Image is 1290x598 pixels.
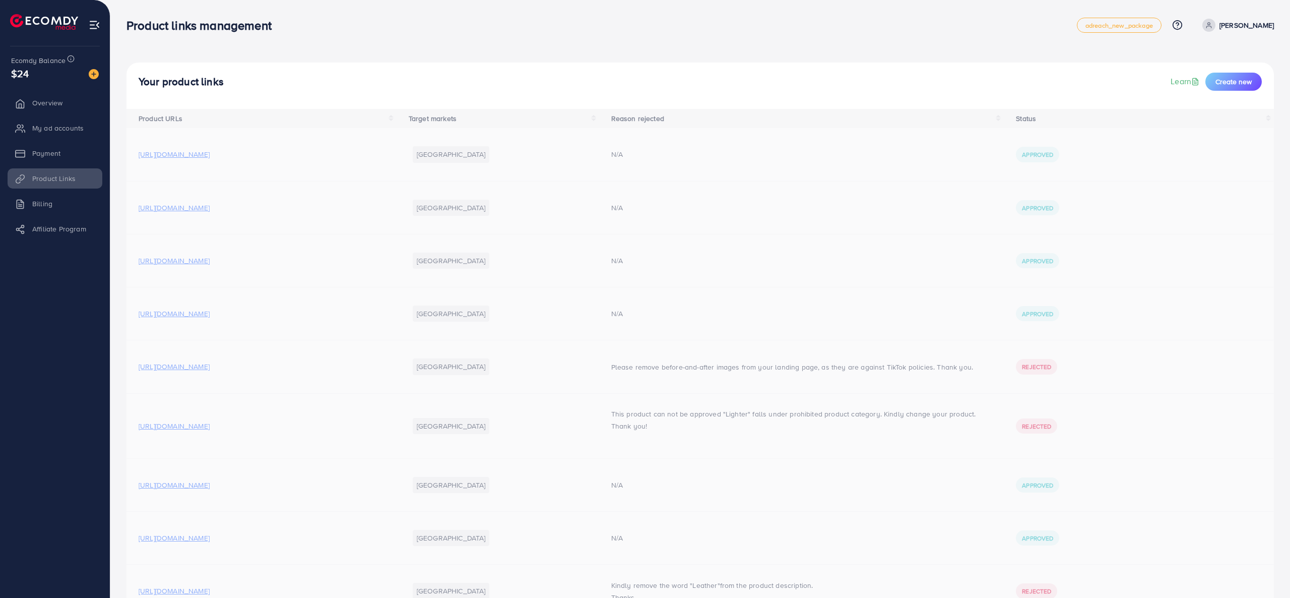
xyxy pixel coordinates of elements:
span: Create new [1215,77,1252,87]
a: Learn [1171,76,1201,87]
p: [PERSON_NAME] [1219,19,1274,31]
span: $24 [11,66,29,81]
img: menu [89,19,100,31]
img: logo [10,14,78,30]
img: image [89,69,99,79]
a: adreach_new_package [1077,18,1162,33]
span: adreach_new_package [1085,22,1153,29]
button: Create new [1205,73,1262,91]
a: [PERSON_NAME] [1198,19,1274,32]
span: Ecomdy Balance [11,55,66,66]
h4: Your product links [139,76,224,88]
h3: Product links management [126,18,280,33]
